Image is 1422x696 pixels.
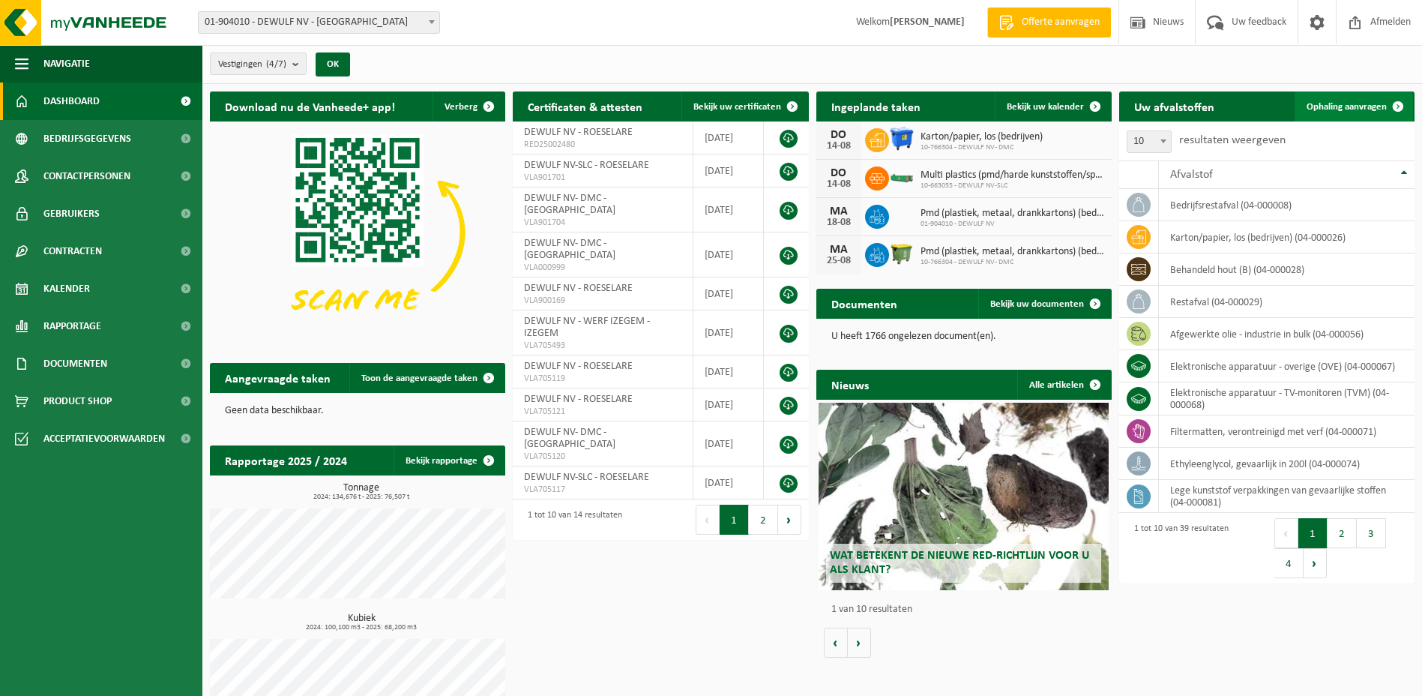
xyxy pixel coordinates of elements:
a: Bekijk rapportage [394,445,504,475]
a: Offerte aanvragen [987,7,1111,37]
span: 10-766304 - DEWULF NV- DMC [921,143,1043,152]
div: 1 tot 10 van 39 resultaten [1127,517,1229,580]
button: Vestigingen(4/7) [210,52,307,75]
span: Product Shop [43,382,112,420]
button: 2 [1328,518,1357,548]
div: DO [824,167,854,179]
td: [DATE] [693,277,765,310]
a: Bekijk uw kalender [995,91,1110,121]
td: [DATE] [693,154,765,187]
span: VLA901701 [524,172,681,184]
span: 10-663055 - DEWULF NV-SLC [921,181,1104,190]
a: Wat betekent de nieuwe RED-richtlijn voor u als klant? [819,403,1108,590]
td: [DATE] [693,466,765,499]
p: U heeft 1766 ongelezen document(en). [831,331,1097,342]
span: Rapportage [43,307,101,345]
span: Toon de aangevraagde taken [361,373,477,383]
h3: Kubiek [217,613,505,631]
a: Ophaling aanvragen [1295,91,1413,121]
span: DEWULF NV-SLC - ROESELARE [524,472,649,483]
span: Vestigingen [218,53,286,76]
button: Verberg [433,91,504,121]
button: OK [316,52,350,76]
td: [DATE] [693,355,765,388]
span: Bekijk uw documenten [990,299,1084,309]
span: Bekijk uw kalender [1007,102,1084,112]
a: Bekijk uw documenten [978,289,1110,319]
h2: Ingeplande taken [816,91,936,121]
span: 2024: 100,100 m3 - 2025: 68,200 m3 [217,624,505,631]
span: Karton/papier, los (bedrijven) [921,131,1043,143]
span: Bedrijfsgegevens [43,120,131,157]
a: Toon de aangevraagde taken [349,363,504,393]
div: 25-08 [824,256,854,266]
span: 01-904010 - DEWULF NV [921,220,1104,229]
span: DEWULF NV - WERF IZEGEM - IZEGEM [524,316,650,339]
h2: Uw afvalstoffen [1119,91,1229,121]
span: VLA705120 [524,451,681,463]
span: VLA705119 [524,373,681,385]
img: Download de VHEPlus App [210,121,505,343]
td: lege kunststof verpakkingen van gevaarlijke stoffen (04-000081) [1159,480,1415,513]
span: DEWULF NV - ROESELARE [524,361,633,372]
span: RED25002480 [524,139,681,151]
td: elektronische apparatuur - overige (OVE) (04-000067) [1159,350,1415,382]
div: 1 tot 10 van 14 resultaten [520,503,622,536]
div: DO [824,129,854,141]
img: WB-1100-HPE-BE-01 [889,126,915,151]
span: Wat betekent de nieuwe RED-richtlijn voor u als klant? [830,550,1089,576]
span: Kalender [43,270,90,307]
span: DEWULF NV- DMC - [GEOGRAPHIC_DATA] [524,427,615,450]
p: 1 van 10 resultaten [831,604,1104,615]
span: 10 [1127,131,1171,152]
td: karton/papier, los (bedrijven) (04-000026) [1159,221,1415,253]
span: 2024: 134,676 t - 2025: 76,507 t [217,493,505,501]
span: Offerte aanvragen [1018,15,1103,30]
button: Previous [1274,518,1298,548]
h3: Tonnage [217,483,505,501]
span: Ophaling aanvragen [1307,102,1387,112]
div: MA [824,244,854,256]
span: Multi plastics (pmd/harde kunststoffen/spanbanden/eps/folie naturel/folie gemeng... [921,169,1104,181]
span: Afvalstof [1170,169,1213,181]
button: Previous [696,505,720,535]
button: 1 [720,505,749,535]
span: DEWULF NV - ROESELARE [524,283,633,294]
td: behandeld hout (B) (04-000028) [1159,253,1415,286]
td: ethyleenglycol, gevaarlijk in 200l (04-000074) [1159,448,1415,480]
span: 10 [1127,130,1172,153]
h2: Rapportage 2025 / 2024 [210,445,362,475]
span: 01-904010 - DEWULF NV - ROESELARE [198,11,440,34]
p: Geen data beschikbaar. [225,406,490,416]
span: Verberg [445,102,477,112]
span: Contactpersonen [43,157,130,195]
td: elektronische apparatuur - TV-monitoren (TVM) (04-000068) [1159,382,1415,415]
button: Vorige [824,628,848,658]
span: Navigatie [43,45,90,82]
button: 4 [1274,548,1304,578]
span: DEWULF NV-SLC - ROESELARE [524,160,649,171]
span: VLA705493 [524,340,681,352]
span: Gebruikers [43,195,100,232]
span: DEWULF NV- DMC - [GEOGRAPHIC_DATA] [524,193,615,216]
strong: [PERSON_NAME] [890,16,965,28]
td: [DATE] [693,121,765,154]
td: [DATE] [693,388,765,421]
span: VLA901704 [524,217,681,229]
span: Dashboard [43,82,100,120]
span: VLA000999 [524,262,681,274]
td: [DATE] [693,187,765,232]
button: 2 [749,505,778,535]
img: WB-1100-HPE-GN-50 [889,241,915,266]
td: filtermatten, verontreinigd met verf (04-000071) [1159,415,1415,448]
span: 10-766304 - DEWULF NV- DMC [921,258,1104,267]
span: Pmd (plastiek, metaal, drankkartons) (bedrijven) [921,208,1104,220]
h2: Nieuws [816,370,884,399]
div: 14-08 [824,179,854,190]
span: 01-904010 - DEWULF NV - ROESELARE [199,12,439,33]
span: Bekijk uw certificaten [693,102,781,112]
td: [DATE] [693,421,765,466]
h2: Aangevraagde taken [210,363,346,392]
span: VLA705121 [524,406,681,418]
div: 18-08 [824,217,854,228]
